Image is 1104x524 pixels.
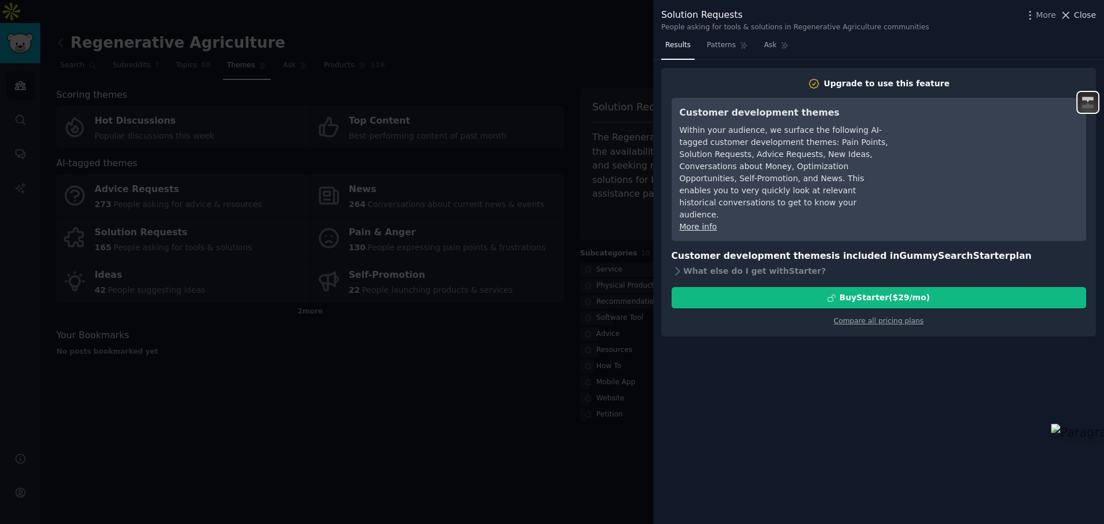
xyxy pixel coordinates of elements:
[1074,9,1096,21] span: Close
[665,40,691,51] span: Results
[672,249,1086,263] h3: Customer development themes is included in plan
[661,8,929,22] div: Solution Requests
[661,22,929,33] div: People asking for tools & solutions in Regenerative Agriculture communities
[680,222,717,231] a: More info
[680,124,890,221] div: Within your audience, we surface the following AI-tagged customer development themes: Pain Points...
[1060,9,1096,21] button: Close
[764,40,777,51] span: Ask
[824,78,950,90] div: Upgrade to use this feature
[1024,9,1056,21] button: More
[661,36,695,60] a: Results
[1036,9,1056,21] span: More
[672,287,1086,308] button: BuyStarter($29/mo)
[707,40,735,51] span: Patterns
[760,36,793,60] a: Ask
[672,263,1086,279] div: What else do I get with Starter ?
[680,106,890,120] h3: Customer development themes
[703,36,752,60] a: Patterns
[834,317,923,325] a: Compare all pricing plans
[839,292,930,304] div: Buy Starter ($ 29 /mo )
[899,250,1009,261] span: GummySearch Starter
[906,106,1078,192] iframe: YouTube video player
